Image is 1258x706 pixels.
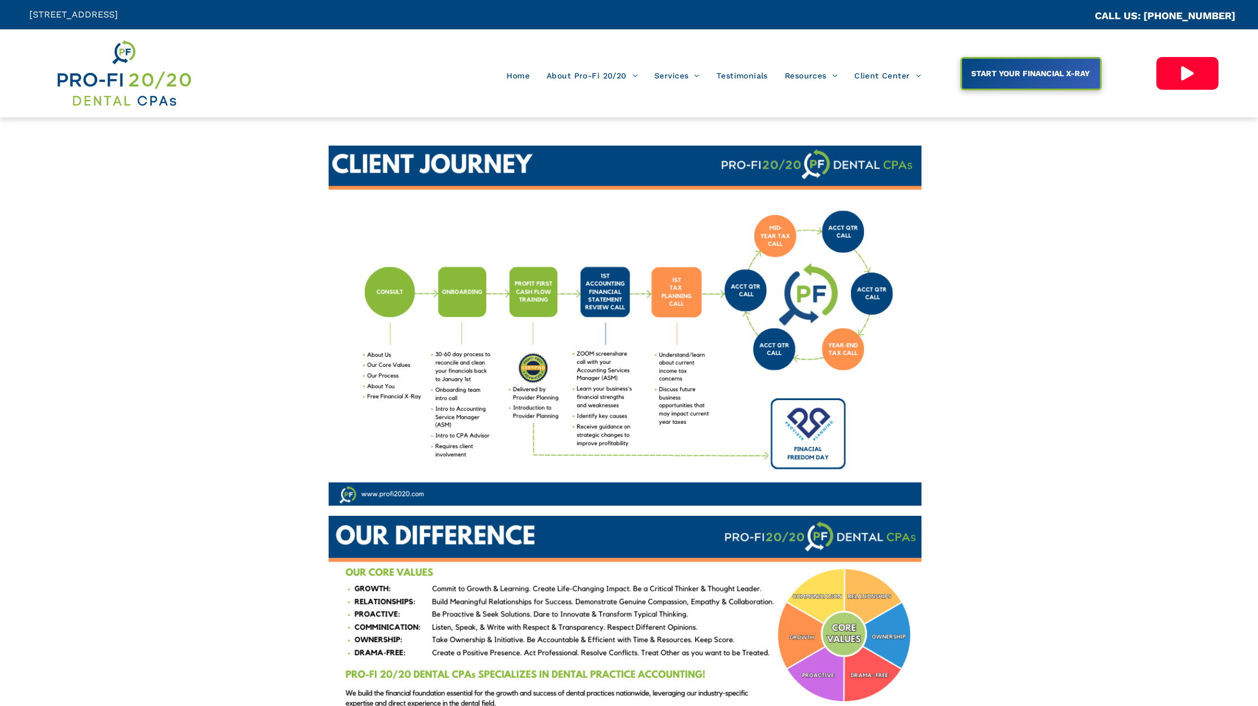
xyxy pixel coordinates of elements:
[29,9,118,20] span: [STREET_ADDRESS]
[1047,11,1095,21] span: CA::CALLC
[329,146,921,505] img: Grow Your Dental Business with Our Dental CPA Consulting Services
[646,65,708,86] a: Services
[960,57,1102,90] a: START YOUR FINANCIAL X-RAY
[538,65,646,86] a: About Pro-Fi 20/20
[776,65,846,86] a: Resources
[55,38,192,109] img: Get Dental CPA Consulting, Bookkeeping, & Bank Loans
[967,63,1094,84] span: START YOUR FINANCIAL X-RAY
[846,65,929,86] a: Client Center
[1095,10,1235,21] a: CALL US: [PHONE_NUMBER]
[498,65,538,86] a: Home
[708,65,776,86] a: Testimonials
